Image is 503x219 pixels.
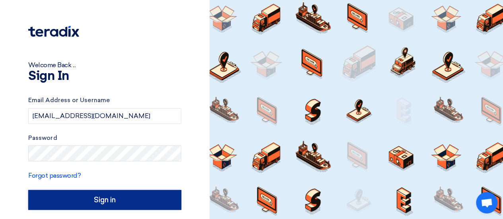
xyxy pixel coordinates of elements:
a: Forgot password? [28,172,81,179]
div: Welcome Back ... [28,60,181,70]
input: Sign in [28,190,181,210]
input: Enter your business email or username [28,108,181,124]
label: Password [28,134,181,143]
div: Open chat [476,192,497,213]
img: Teradix logo [28,26,79,37]
h1: Sign In [28,70,181,83]
label: Email Address or Username [28,96,181,105]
